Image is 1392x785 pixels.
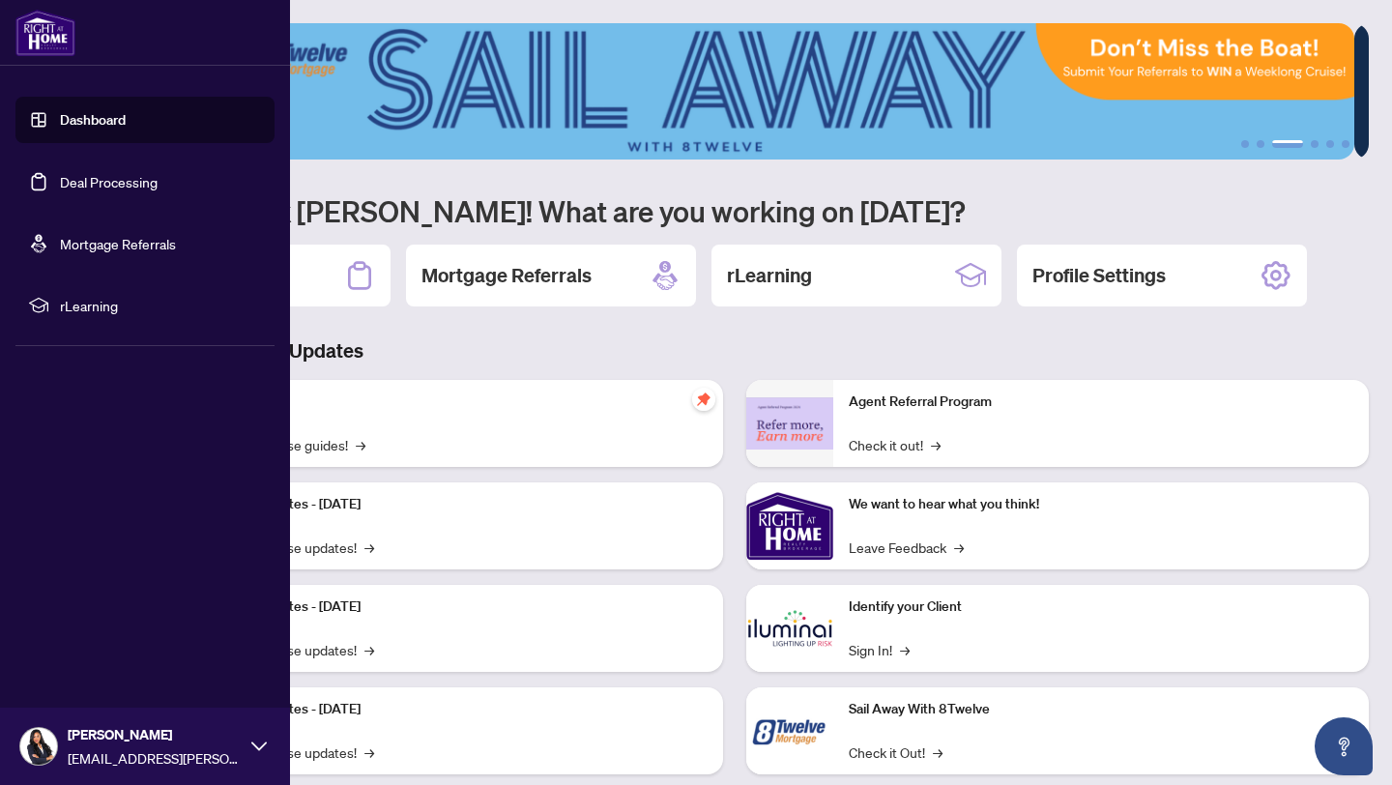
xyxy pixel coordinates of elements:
[931,434,941,455] span: →
[1326,140,1334,148] button: 5
[746,585,833,672] img: Identify your Client
[15,10,75,56] img: logo
[849,699,1353,720] p: Sail Away With 8Twelve
[60,111,126,129] a: Dashboard
[849,639,910,660] a: Sign In!→
[849,494,1353,515] p: We want to hear what you think!
[933,741,942,763] span: →
[1315,717,1373,775] button: Open asap
[421,262,592,289] h2: Mortgage Referrals
[60,235,176,252] a: Mortgage Referrals
[746,687,833,774] img: Sail Away With 8Twelve
[364,639,374,660] span: →
[203,596,708,618] p: Platform Updates - [DATE]
[101,23,1354,160] img: Slide 2
[364,537,374,558] span: →
[954,537,964,558] span: →
[1032,262,1166,289] h2: Profile Settings
[68,724,242,745] span: [PERSON_NAME]
[20,728,57,765] img: Profile Icon
[849,596,1353,618] p: Identify your Client
[203,494,708,515] p: Platform Updates - [DATE]
[60,295,261,316] span: rLearning
[60,173,158,190] a: Deal Processing
[746,397,833,451] img: Agent Referral Program
[68,747,242,769] span: [EMAIL_ADDRESS][PERSON_NAME][DOMAIN_NAME]
[1257,140,1264,148] button: 2
[203,699,708,720] p: Platform Updates - [DATE]
[849,537,964,558] a: Leave Feedback→
[727,262,812,289] h2: rLearning
[101,192,1369,229] h1: Welcome back [PERSON_NAME]! What are you working on [DATE]?
[849,434,941,455] a: Check it out!→
[849,741,942,763] a: Check it Out!→
[900,639,910,660] span: →
[1272,140,1303,148] button: 3
[203,392,708,413] p: Self-Help
[746,482,833,569] img: We want to hear what you think!
[1241,140,1249,148] button: 1
[1311,140,1319,148] button: 4
[364,741,374,763] span: →
[849,392,1353,413] p: Agent Referral Program
[1342,140,1349,148] button: 6
[356,434,365,455] span: →
[692,388,715,411] span: pushpin
[101,337,1369,364] h3: Brokerage & Industry Updates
